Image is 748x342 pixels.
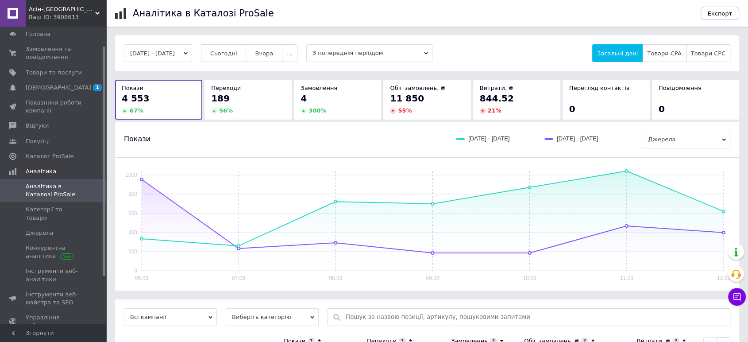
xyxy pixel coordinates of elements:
text: 10.08 [523,275,536,281]
span: Управління сайтом [26,314,82,330]
span: 189 [211,93,230,104]
span: Головна [26,30,50,38]
span: Каталог ProSale [26,152,73,160]
text: 1000 [125,172,137,178]
button: Товари CPC [686,44,730,62]
text: 600 [128,210,137,217]
span: 55 % [398,107,412,114]
span: 67 % [130,107,143,114]
button: Експорт [701,7,740,20]
span: [DEMOGRAPHIC_DATA] [26,84,91,92]
span: 300 % [308,107,326,114]
span: Виберіть категорію [226,308,319,326]
span: Всі кампанії [124,308,217,326]
text: 0 [134,268,137,274]
text: 11.08 [620,275,633,281]
span: Товари CPC [691,50,725,57]
span: 4 [301,93,307,104]
span: Джерела [642,131,730,148]
span: Асін-Україна [29,5,95,13]
span: Обіг замовлень, ₴ [390,85,445,91]
text: 07.08 [232,275,245,281]
button: [DATE] - [DATE] [124,44,192,62]
text: 12.08 [717,275,730,281]
span: Переходи [211,85,241,91]
span: Інструменти веб-майстра та SEO [26,291,82,307]
span: Перегляд контактів [569,85,630,91]
span: Замовлення [301,85,337,91]
button: ... [282,44,297,62]
span: Аналітика [26,167,56,175]
span: Повідомлення [659,85,702,91]
span: 1 [93,84,102,91]
span: Покупці [26,137,50,145]
span: 21 % [488,107,501,114]
span: 844.52 [480,93,514,104]
text: 800 [128,191,137,197]
span: Витрати, ₴ [480,85,513,91]
input: Пошук за назвою позиції, артикулу, пошуковими запитами [346,309,725,326]
span: 0 [569,104,575,114]
span: З попереднім періодом [306,44,432,62]
div: Ваш ID: 3908613 [29,13,106,21]
span: Покази [124,134,150,144]
span: Конкурентна аналітика [26,244,82,260]
text: 09.08 [426,275,439,281]
span: Показники роботи компанії [26,99,82,115]
span: 56 % [219,107,233,114]
button: Вчора [246,44,282,62]
span: Джерела [26,229,53,237]
text: 200 [128,249,137,255]
span: Сьогодні [210,50,237,57]
span: 0 [659,104,665,114]
span: Категорії та товари [26,206,82,222]
button: Загальні дані [592,44,643,62]
text: 08.08 [329,275,342,281]
span: Інструменти веб-аналітики [26,267,82,283]
span: Товари CPA [647,50,681,57]
button: Товари CPA [642,44,686,62]
span: Покази [122,85,143,91]
text: 06.08 [135,275,148,281]
span: Замовлення та повідомлення [26,45,82,61]
span: Відгуки [26,122,49,130]
span: 11 850 [390,93,424,104]
span: Вчора [255,50,273,57]
span: Загальні дані [597,50,638,57]
span: Товари та послуги [26,69,82,77]
span: Експорт [708,10,733,17]
h1: Аналітика в Каталозі ProSale [133,8,274,19]
span: Аналітика в Каталозі ProSale [26,183,82,198]
text: 400 [128,229,137,236]
span: ... [287,50,292,57]
button: Чат з покупцем [728,288,746,306]
button: Сьогодні [201,44,247,62]
span: 4 553 [122,93,150,104]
